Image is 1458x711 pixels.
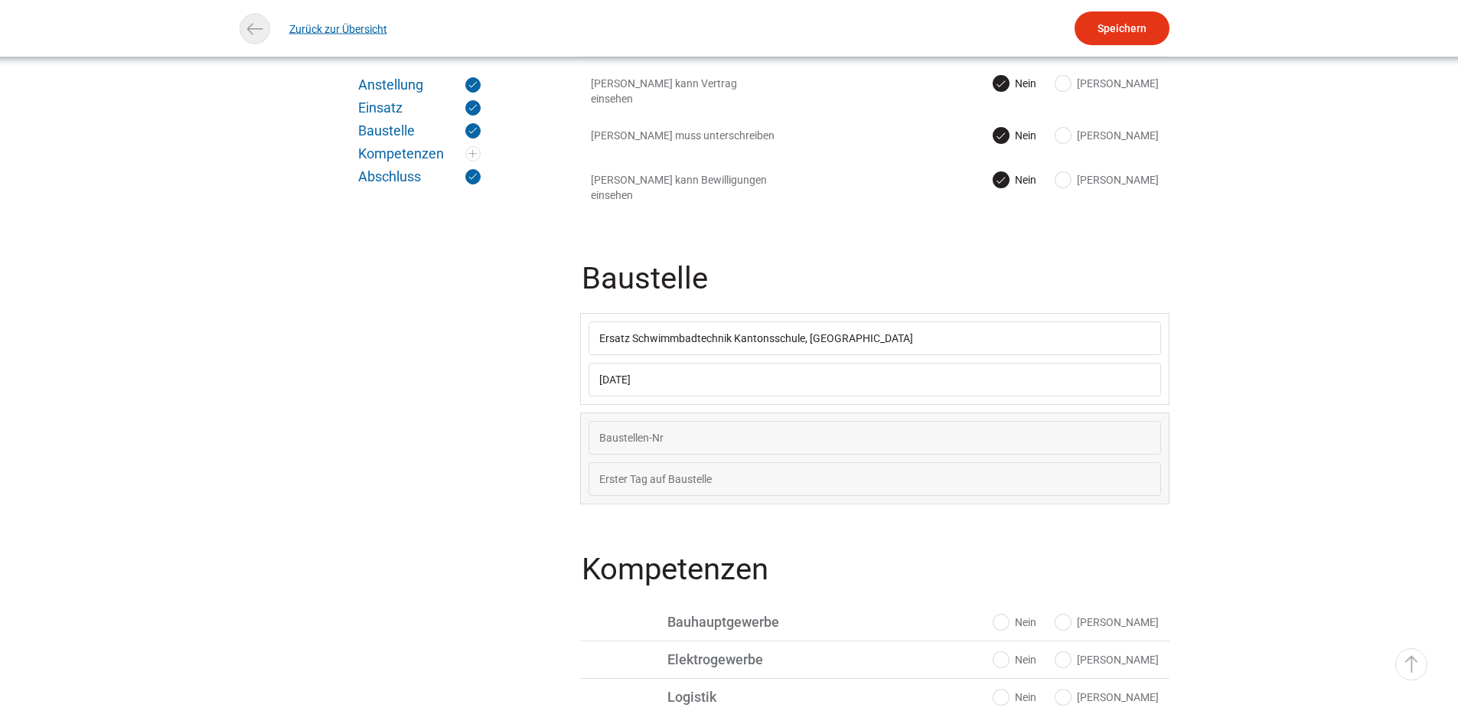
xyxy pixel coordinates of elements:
span: [PERSON_NAME] kann Vertrag einsehen [591,76,778,106]
a: Anstellung [358,77,481,93]
span: Elektrogewerbe [667,652,855,667]
a: Kompetenzen [358,146,481,161]
label: [PERSON_NAME] [1055,76,1159,91]
a: ▵ Nach oben [1395,648,1427,680]
span: [PERSON_NAME] muss unterschreiben [591,128,778,143]
label: Nein [993,690,1036,705]
input: Baustellen-Nr [589,321,1161,355]
label: Nein [993,128,1036,143]
img: icon-arrow-left.svg [243,18,266,40]
a: Einsatz [358,100,481,116]
input: Erster Tag auf Baustelle [589,462,1161,496]
label: Nein [993,172,1036,188]
label: Nein [993,652,1036,667]
span: Logistik [667,690,855,704]
legend: Kompetenzen [580,554,1173,604]
label: [PERSON_NAME] [1055,690,1159,705]
span: Bauhauptgewerbe [667,615,855,629]
a: Abschluss [358,169,481,184]
label: [PERSON_NAME] [1055,615,1159,630]
input: Baustellen-Nr [589,421,1161,455]
label: [PERSON_NAME] [1055,128,1159,143]
label: [PERSON_NAME] [1055,172,1159,188]
span: [PERSON_NAME] kann Bewilligungen einsehen [591,172,778,203]
input: Erster Tag auf Baustelle [589,363,1161,396]
a: Baustelle [358,123,481,139]
legend: Baustelle [580,263,1173,313]
label: Nein [993,76,1036,91]
a: Zurück zur Übersicht [289,11,387,46]
label: Nein [993,615,1036,630]
input: Speichern [1075,11,1169,45]
label: [PERSON_NAME] [1055,652,1159,667]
